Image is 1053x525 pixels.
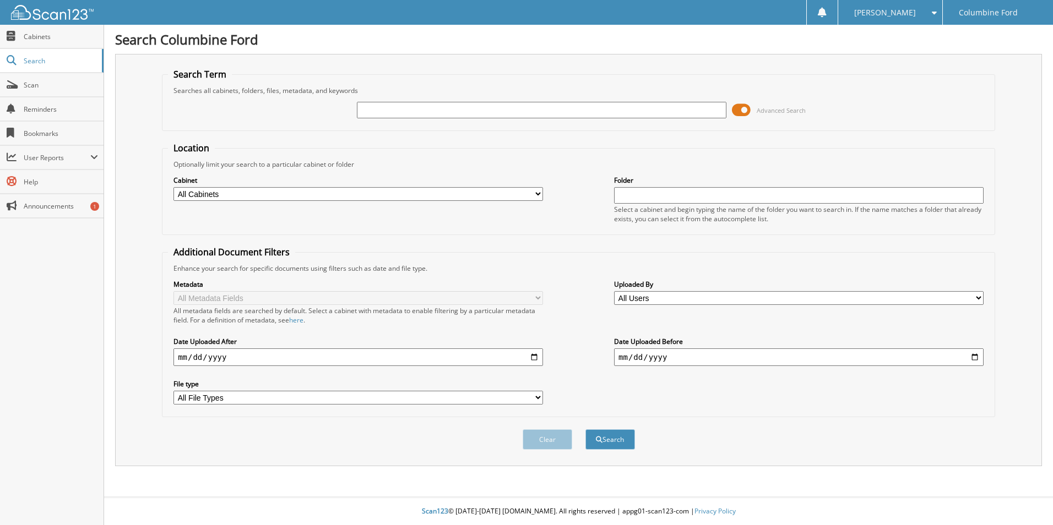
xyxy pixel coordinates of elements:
legend: Additional Document Filters [168,246,295,258]
span: User Reports [24,153,90,162]
span: Advanced Search [757,106,806,114]
span: Bookmarks [24,129,98,138]
label: Cabinet [173,176,543,185]
span: Scan123 [422,506,448,516]
span: Scan [24,80,98,90]
h1: Search Columbine Ford [115,30,1042,48]
span: Announcements [24,201,98,211]
div: © [DATE]-[DATE] [DOMAIN_NAME]. All rights reserved | appg01-scan123-com | [104,498,1053,525]
label: File type [173,379,543,389]
label: Metadata [173,280,543,289]
img: scan123-logo-white.svg [11,5,94,20]
label: Folder [614,176,984,185]
span: Cabinets [24,32,98,41]
span: Search [24,56,96,65]
a: here [289,315,303,325]
input: start [173,348,543,366]
div: Select a cabinet and begin typing the name of the folder you want to search in. If the name match... [614,205,984,223]
div: Enhance your search for specific documents using filters such as date and file type. [168,264,989,273]
div: 1 [90,202,99,211]
span: Columbine Ford [959,9,1018,16]
span: [PERSON_NAME] [854,9,916,16]
label: Date Uploaded Before [614,337,984,346]
div: Optionally limit your search to a particular cabinet or folder [168,160,989,169]
div: All metadata fields are searched by default. Select a cabinet with metadata to enable filtering b... [173,306,543,325]
label: Uploaded By [614,280,984,289]
a: Privacy Policy [694,506,736,516]
span: Help [24,177,98,187]
button: Search [585,429,635,450]
legend: Search Term [168,68,232,80]
div: Searches all cabinets, folders, files, metadata, and keywords [168,86,989,95]
legend: Location [168,142,215,154]
label: Date Uploaded After [173,337,543,346]
span: Reminders [24,105,98,114]
input: end [614,348,984,366]
button: Clear [523,429,572,450]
